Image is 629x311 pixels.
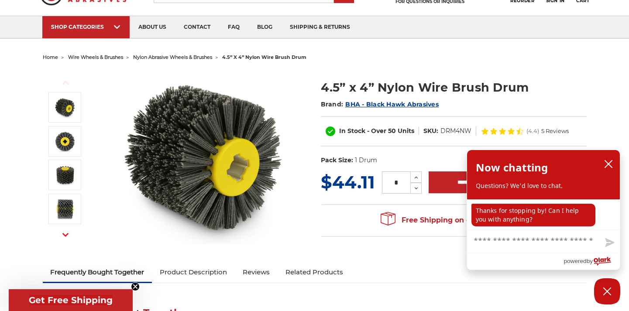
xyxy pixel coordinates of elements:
[345,100,439,108] a: BHA - Black Hawk Abrasives
[43,54,58,60] a: home
[55,73,76,92] button: Previous
[117,70,292,244] img: 4.5 inch x 4 inch Abrasive nylon brush
[51,24,121,30] div: SHOP CATEGORIES
[526,128,539,134] span: (4.4)
[54,96,76,118] img: 4.5 inch x 4 inch Abrasive nylon brush
[219,16,248,38] a: faq
[54,198,76,220] img: abrasive impregnated nylon brush
[423,126,438,136] dt: SKU:
[43,263,152,282] a: Frequently Bought Together
[131,282,140,291] button: Close teaser
[476,159,548,176] h2: Now chatting
[278,263,351,282] a: Related Products
[398,127,414,135] span: Units
[355,156,377,165] dd: 1 Drum
[235,263,278,282] a: Reviews
[54,164,76,186] img: round nylon brushes industrial
[321,156,353,165] dt: Pack Size:
[381,212,526,229] span: Free Shipping on orders over $149
[68,54,123,60] a: wire wheels & brushes
[564,256,586,267] span: powered
[367,127,386,135] span: - Over
[471,204,595,226] p: Thanks for stopping by! Can I help you with anything?
[598,233,620,253] button: Send message
[321,100,344,108] span: Brand:
[541,128,569,134] span: 5 Reviews
[467,199,620,230] div: chat
[133,54,212,60] a: nylon abrasive wheels & brushes
[281,16,359,38] a: shipping & returns
[175,16,219,38] a: contact
[594,278,620,304] button: Close Chatbox
[55,226,76,244] button: Next
[564,253,620,270] a: Powered by Olark
[29,295,113,305] span: Get Free Shipping
[152,263,235,282] a: Product Description
[9,289,133,311] div: Get Free ShippingClose teaser
[248,16,281,38] a: blog
[339,127,365,135] span: In Stock
[388,127,396,135] span: 50
[130,16,175,38] a: about us
[467,150,620,270] div: olark chatbox
[602,157,615,171] button: close chatbox
[321,171,375,193] span: $44.11
[321,79,587,96] h1: 4.5” x 4” Nylon Wire Brush Drum
[222,54,306,60] span: 4.5” x 4” nylon wire brush drum
[440,126,471,136] dd: DRM4NW
[476,181,611,190] p: Questions? We'd love to chat.
[587,256,593,267] span: by
[54,130,76,152] img: quad key arbor nylon wire brush drum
